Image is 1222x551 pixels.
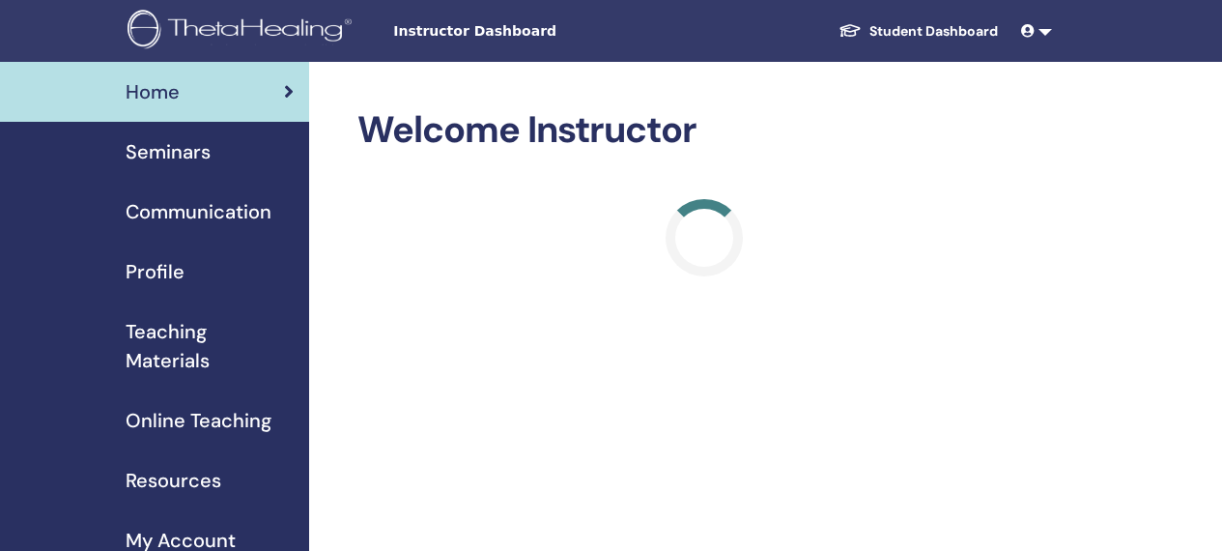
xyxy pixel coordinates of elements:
[838,22,862,39] img: graduation-cap-white.svg
[126,317,294,375] span: Teaching Materials
[393,21,683,42] span: Instructor Dashboard
[126,257,185,286] span: Profile
[357,108,1052,153] h2: Welcome Instructor
[128,10,358,53] img: logo.png
[126,77,180,106] span: Home
[126,466,221,495] span: Resources
[126,406,271,435] span: Online Teaching
[126,197,271,226] span: Communication
[823,14,1013,49] a: Student Dashboard
[126,137,211,166] span: Seminars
